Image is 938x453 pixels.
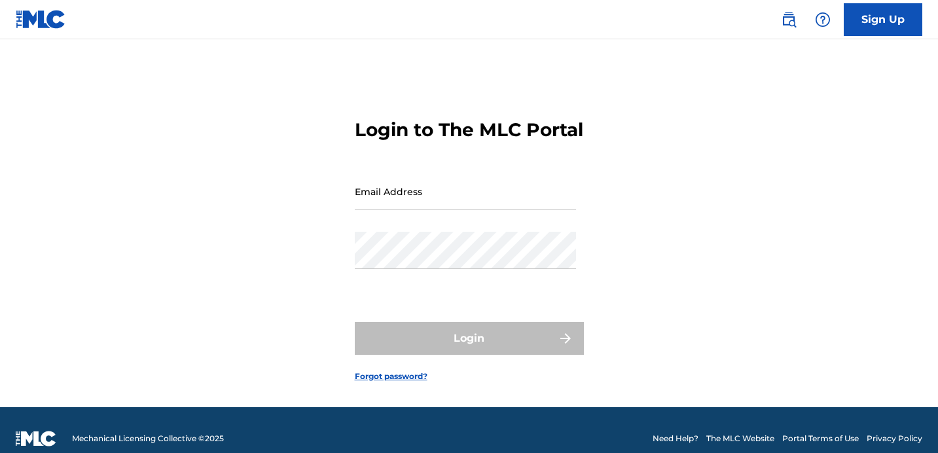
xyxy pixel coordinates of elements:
[776,7,802,33] a: Public Search
[782,433,859,444] a: Portal Terms of Use
[781,12,797,27] img: search
[355,118,583,141] h3: Login to The MLC Portal
[810,7,836,33] div: Help
[706,433,774,444] a: The MLC Website
[815,12,831,27] img: help
[867,433,922,444] a: Privacy Policy
[16,431,56,446] img: logo
[355,371,427,382] a: Forgot password?
[844,3,922,36] a: Sign Up
[16,10,66,29] img: MLC Logo
[72,433,224,444] span: Mechanical Licensing Collective © 2025
[653,433,698,444] a: Need Help?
